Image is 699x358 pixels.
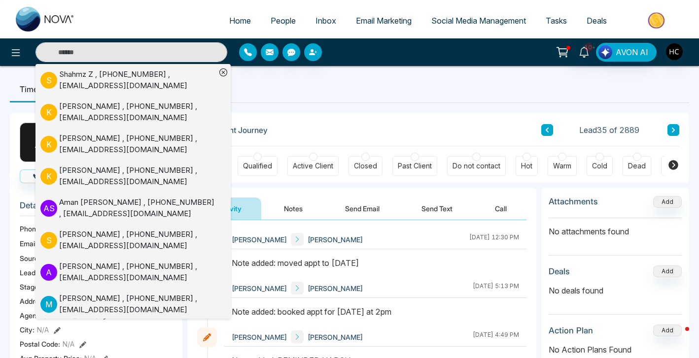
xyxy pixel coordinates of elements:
span: Agent: [20,310,41,321]
img: Nova CRM Logo [16,7,75,32]
span: Stage: [20,282,40,292]
span: 10+ [584,43,593,52]
button: Add [653,265,682,277]
div: [DATE] 4:49 PM [473,330,519,343]
span: [PERSON_NAME] [308,234,363,245]
p: S [40,232,57,249]
h3: Deals [549,266,570,276]
p: S [40,72,57,89]
span: Social Media Management [431,16,526,26]
div: [DATE] 5:13 PM [473,282,519,294]
a: Tasks [536,11,577,30]
button: Notes [264,197,322,220]
span: Add [653,197,682,205]
p: A S [40,200,57,217]
div: Past Client [398,161,432,171]
span: [PERSON_NAME] [232,283,287,293]
span: Lead 35 of 2889 [579,124,639,136]
a: People [261,11,306,30]
span: Source: [20,253,44,263]
p: K [40,168,57,185]
div: [PERSON_NAME] , [PHONE_NUMBER] , [EMAIL_ADDRESS][DOMAIN_NAME] [59,101,216,123]
div: [PERSON_NAME] , [PHONE_NUMBER] , [EMAIL_ADDRESS][DOMAIN_NAME] [59,293,216,315]
span: [PERSON_NAME] [232,332,287,342]
li: Timeline [10,76,61,102]
p: No Action Plans Found [549,344,682,356]
h3: Attachments [549,196,598,206]
span: Email: [20,238,38,249]
a: Home [219,11,261,30]
button: Send Text [402,197,472,220]
div: Shahmz Z , [PHONE_NUMBER] , [EMAIL_ADDRESS][DOMAIN_NAME] [59,69,216,91]
span: Postal Code : [20,339,60,349]
h3: Client Journey [197,123,268,137]
a: Deals [577,11,617,30]
div: Do not contact [453,161,500,171]
button: Send Email [325,197,399,220]
button: Call [475,197,526,220]
p: K [40,104,57,121]
span: Tasks [546,16,567,26]
span: Phone: [20,224,42,234]
p: No attachments found [549,218,682,237]
div: Qualified [243,161,272,171]
span: [PERSON_NAME] [232,234,287,245]
img: User Avatar [666,43,683,60]
div: A [20,123,59,162]
p: A [40,264,57,281]
a: 10+ [572,43,596,60]
span: Inbox [315,16,336,26]
span: Deals [587,16,607,26]
span: Lead Type: [20,267,55,278]
a: Inbox [306,11,346,30]
h3: Details [20,200,173,216]
span: City : [20,325,35,335]
p: M [40,296,57,313]
span: [PERSON_NAME] [308,332,363,342]
span: N/A [37,325,49,335]
div: Dead [628,161,646,171]
img: Lead Flow [598,45,612,59]
div: Cold [592,161,607,171]
span: People [271,16,296,26]
img: Market-place.gif [622,9,693,32]
iframe: Intercom live chat [665,325,689,348]
p: K [40,136,57,153]
span: [PERSON_NAME] [308,283,363,293]
div: [PERSON_NAME] , [PHONE_NUMBER] , [EMAIL_ADDRESS][DOMAIN_NAME] [59,261,216,283]
h3: Action Plan [549,325,593,335]
button: Add [653,196,682,208]
a: Email Marketing [346,11,421,30]
div: [PERSON_NAME] , [PHONE_NUMBER] , [EMAIL_ADDRESS][DOMAIN_NAME] [59,229,216,251]
span: Email Marketing [356,16,412,26]
button: AVON AI [596,43,657,62]
span: AVON AI [616,46,648,58]
span: Home [229,16,251,26]
a: Social Media Management [421,11,536,30]
span: N/A [63,339,74,349]
span: Address: [20,296,62,306]
div: [PERSON_NAME] , [PHONE_NUMBER] , [EMAIL_ADDRESS][DOMAIN_NAME] [59,133,216,155]
div: Warm [553,161,571,171]
div: [DATE] 12:30 PM [469,233,519,246]
div: Active Client [293,161,333,171]
button: Add [653,325,682,336]
div: Aman [PERSON_NAME] , [PHONE_NUMBER] , [EMAIL_ADDRESS][DOMAIN_NAME] [59,197,216,219]
button: Call [20,169,68,183]
div: [PERSON_NAME] , [PHONE_NUMBER] , [EMAIL_ADDRESS][DOMAIN_NAME] [59,165,216,187]
div: Closed [354,161,377,171]
p: No deals found [549,285,682,296]
div: Hot [521,161,532,171]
